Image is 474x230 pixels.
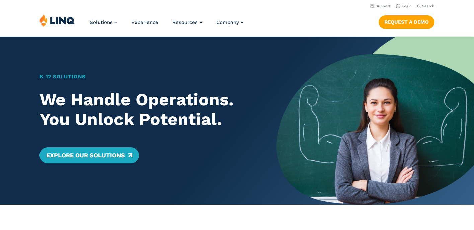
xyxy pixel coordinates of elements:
a: Request a Demo [379,15,434,29]
span: Resources [172,19,198,25]
a: Support [370,4,391,8]
a: Explore Our Solutions [39,147,139,163]
span: Company [216,19,239,25]
nav: Button Navigation [379,14,434,29]
a: Solutions [90,19,117,25]
h2: We Handle Operations. You Unlock Potential. [39,90,257,129]
span: Search [422,4,434,8]
img: Home Banner [276,37,474,205]
a: Login [396,4,412,8]
a: Company [216,19,243,25]
nav: Primary Navigation [90,14,243,36]
span: Solutions [90,19,113,25]
a: Resources [172,19,202,25]
a: Experience [131,19,158,25]
h1: K‑12 Solutions [39,73,257,81]
button: Open Search Bar [417,4,434,9]
img: LINQ | K‑12 Software [39,14,75,27]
